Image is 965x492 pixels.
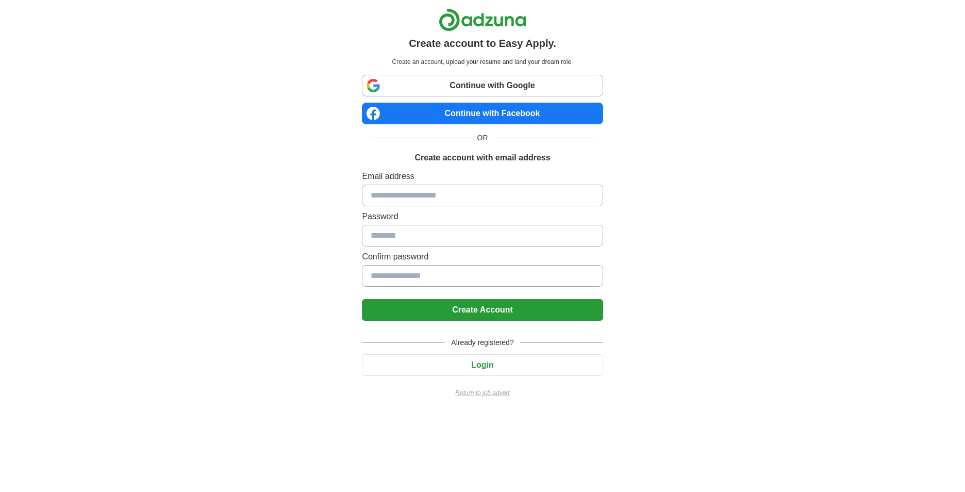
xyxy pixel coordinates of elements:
[439,8,526,31] img: Adzuna logo
[362,170,603,183] label: Email address
[409,36,556,51] h1: Create account to Easy Apply.
[362,251,603,263] label: Confirm password
[362,388,603,398] a: Return to job advert
[362,299,603,321] button: Create Account
[364,57,601,67] p: Create an account, upload your resume and land your dream role.
[414,152,550,164] h1: Create account with email address
[362,75,603,96] a: Continue with Google
[362,354,603,376] button: Login
[471,133,494,143] span: OR
[362,360,603,369] a: Login
[445,337,520,348] span: Already registered?
[362,103,603,124] a: Continue with Facebook
[362,210,603,223] label: Password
